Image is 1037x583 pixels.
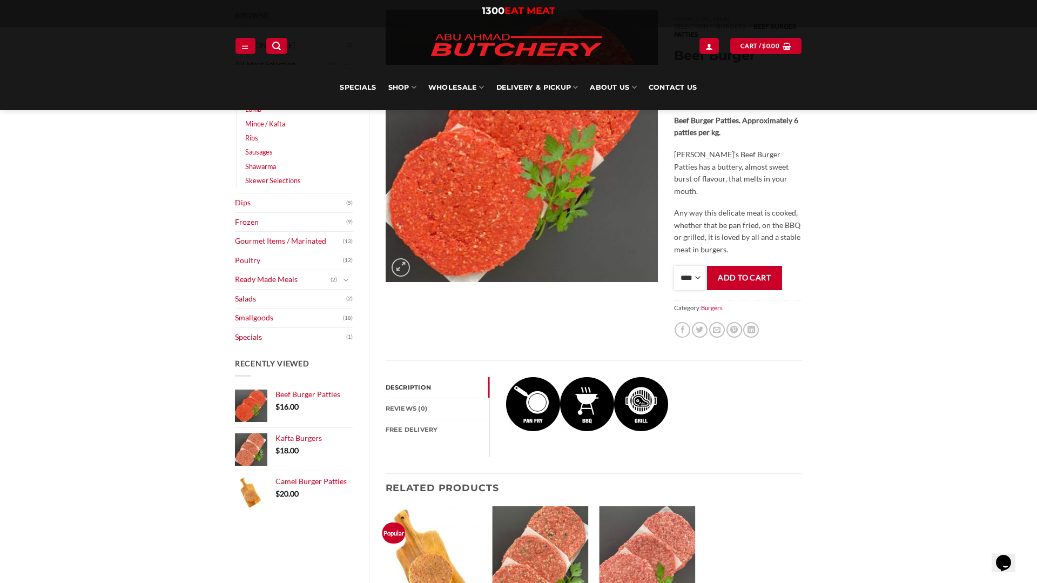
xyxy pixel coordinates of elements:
[235,38,255,53] a: Menu
[699,38,719,53] a: Login
[386,419,490,440] a: FREE Delivery
[560,377,614,431] img: Beef Burger Patties
[235,213,346,232] a: Frozen
[275,390,340,399] span: Beef Burger Patties
[707,266,782,290] button: Add to cart
[275,489,299,498] bdi: 20.00
[346,195,353,211] span: (5)
[496,65,578,110] a: Delivery & Pickup
[346,291,353,307] span: (2)
[235,270,331,289] a: Ready Made Meals
[275,489,280,498] span: $
[590,65,636,110] a: About Us
[275,433,353,443] a: Kafta Burgers
[275,390,353,399] a: Beef Burger Patties
[388,65,416,110] a: SHOP
[235,193,346,212] a: Dips
[675,322,690,338] a: Share on Facebook
[331,272,337,288] span: (2)
[343,252,353,269] span: (12)
[275,477,347,486] span: Camel Burger Patties
[275,446,299,455] bdi: 18.00
[674,149,802,197] p: [PERSON_NAME]’s Beef Burger Patties has a buttery, almost sweet burst of flavour, that melts in y...
[692,322,708,338] a: Share on Twitter
[504,5,555,17] span: EAT MEAT
[674,300,802,316] span: Category:
[992,540,1026,572] iframe: chat widget
[482,5,504,17] span: 1300
[343,233,353,250] span: (13)
[275,402,299,411] bdi: 16.00
[235,251,343,270] a: Poultry
[275,433,322,443] span: Kafta Burgers
[346,329,353,345] span: (1)
[422,27,611,65] img: Abu Ahmad Butchery
[275,402,280,411] span: $
[701,304,723,311] a: Burgers
[386,398,490,419] a: Reviews (0)
[340,65,376,110] a: Specials
[674,207,802,256] p: Any way this delicate meat is cooked, whether that be pan fried, on the BBQ or grilled, it is lov...
[235,232,343,251] a: Gourmet Items / Marinated
[386,10,658,282] img: Beef Burger Patties
[709,322,725,338] a: Email to a Friend
[392,258,410,277] a: Zoom
[340,274,353,286] button: Toggle
[743,322,759,338] a: Share on LinkedIn
[674,116,798,137] strong: Beef Burger Patties. Approximately 6 patties per kg.
[235,309,343,327] a: Smallgoods
[614,377,668,431] img: Beef Burger Patties
[266,38,287,53] a: Search
[740,41,779,51] span: Cart /
[386,377,490,398] a: Description
[275,446,280,455] span: $
[275,477,353,486] a: Camel Burger Patties
[428,65,484,110] a: Wholesale
[343,310,353,326] span: (18)
[235,359,309,368] span: Recently Viewed
[245,145,273,159] a: Sausages
[245,117,285,131] a: Mince / Kafta
[730,38,802,53] a: View cart
[386,474,803,501] h3: Related products
[726,322,742,338] a: Pin on Pinterest
[245,131,258,145] a: Ribs
[649,65,697,110] a: Contact Us
[235,290,346,309] a: Salads
[235,328,346,347] a: Specials
[762,42,779,49] bdi: 0.00
[506,377,560,431] img: Beef Burger Patties
[346,214,353,230] span: (9)
[482,5,555,17] a: 1300EAT MEAT
[245,173,301,187] a: Skewer Selections
[245,159,276,173] a: Shawarma
[762,41,766,51] span: $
